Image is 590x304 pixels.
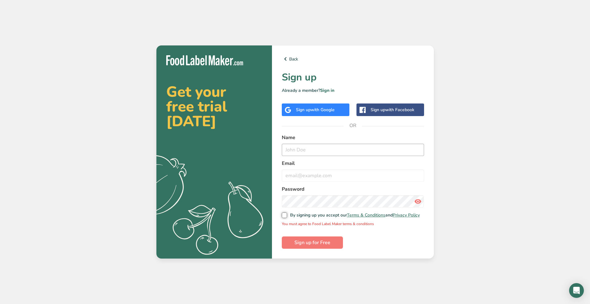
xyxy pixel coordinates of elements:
span: OR [344,116,362,135]
input: email@example.com [282,170,424,182]
span: By signing up you accept our and [287,212,420,218]
a: Back [282,55,424,63]
h1: Sign up [282,70,424,85]
h2: Get your free trial [DATE] [166,84,262,129]
a: Sign in [320,88,334,93]
span: with Facebook [385,107,414,113]
div: Open Intercom Messenger [569,283,584,298]
div: Sign up [371,107,414,113]
label: Name [282,134,424,141]
div: Sign up [296,107,335,113]
a: Terms & Conditions [347,212,385,218]
p: You must agree to Food Label Maker terms & conditions [282,221,424,227]
span: Sign up for Free [294,239,330,246]
button: Sign up for Free [282,236,343,249]
span: with Google [311,107,335,113]
label: Email [282,160,424,167]
input: John Doe [282,144,424,156]
label: Password [282,185,424,193]
a: Privacy Policy [393,212,420,218]
p: Already a member? [282,87,424,94]
img: Food Label Maker [166,55,243,65]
